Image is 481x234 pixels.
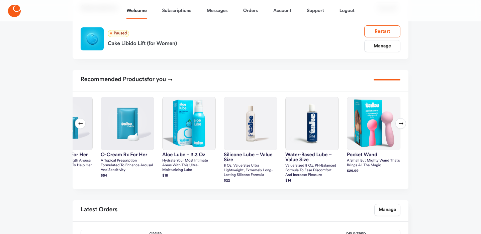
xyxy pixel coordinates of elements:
[224,164,277,178] p: 8 oz. Value size ultra lightweight, extremely long-lasting silicone formula
[224,97,277,184] a: silicone lube – value sizesilicone lube – value size8 oz. Value size ultra lightweight, extremely...
[364,40,400,52] a: Manage
[162,159,216,173] p: Hydrate your most intimate areas with this ultra-moisturizing lube
[224,97,277,150] img: silicone lube – value size
[81,27,104,50] img: Libido Lift Rx
[347,169,359,173] strong: $ 29.99
[162,97,216,179] a: Aloe Lube – 3.3 ozAloe Lube – 3.3 ozHydrate your most intimate areas with this ultra-moisturizing...
[162,174,168,178] strong: $ 18
[108,30,129,37] span: Paused
[163,97,215,150] img: Aloe Lube – 3.3 oz
[126,3,147,19] a: Welcome
[243,3,258,19] a: Orders
[364,25,400,37] button: Restart
[207,3,228,19] a: Messages
[347,97,400,150] img: pocket wand
[273,3,291,19] a: Account
[101,152,154,157] h3: O-Cream Rx for Her
[81,74,173,86] h2: Recommended Products
[147,76,166,82] span: for you
[307,3,324,19] a: Support
[285,152,339,162] h3: Water-Based Lube – Value Size
[101,97,154,179] a: O-Cream Rx for HerO-Cream Rx for HerA topical prescription formulated to enhance arousal and sens...
[81,204,117,216] h2: Latest Orders
[285,164,339,178] p: Value sized 8 oz. pH-balanced formula to ease discomfort and increase pleasure
[101,97,154,150] img: O-Cream Rx for Her
[162,3,191,19] a: Subscriptions
[285,97,339,184] a: Water-Based Lube – Value SizeWater-Based Lube – Value SizeValue sized 8 oz. pH-balanced formula t...
[340,3,355,19] a: Logout
[108,37,364,48] a: Cake Libido Lift (for Women)
[286,97,339,150] img: Water-Based Lube – Value Size
[224,152,277,162] h3: silicone lube – value size
[101,159,154,173] p: A topical prescription formulated to enhance arousal and sensitivity
[224,179,230,183] strong: $ 22
[374,204,400,216] a: Manage
[285,179,291,183] strong: $ 14
[347,159,400,168] p: A small but mighty wand that’s brings all the magic
[347,152,400,157] h3: pocket wand
[101,174,107,178] strong: $ 54
[347,97,400,174] a: pocket wandpocket wandA small but mighty wand that’s brings all the magic$29.99
[162,152,216,157] h3: Aloe Lube – 3.3 oz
